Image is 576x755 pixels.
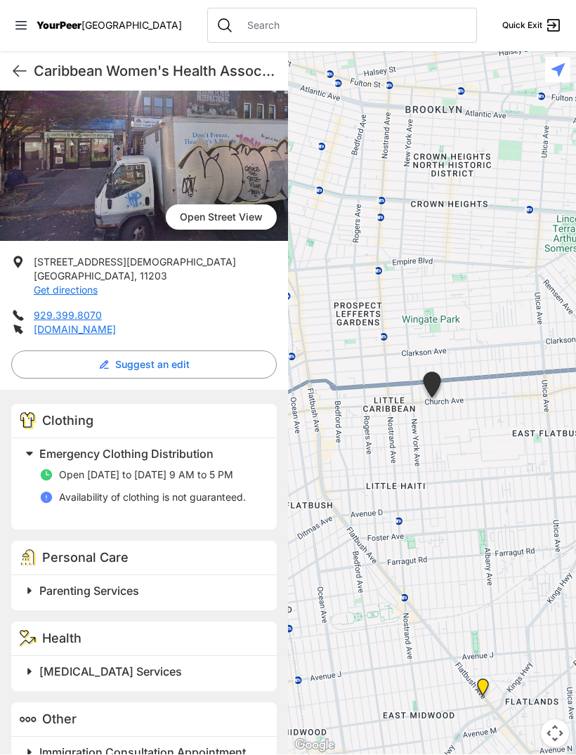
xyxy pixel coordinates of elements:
span: Parenting Services [39,584,139,598]
span: , [134,270,137,282]
a: Get directions [34,284,98,296]
img: Google [292,737,338,755]
span: [STREET_ADDRESS][DEMOGRAPHIC_DATA] [34,256,236,268]
span: Quick Exit [502,20,542,32]
a: [DOMAIN_NAME] [34,324,116,336]
span: Suggest an edit [115,358,190,372]
button: Suggest an edit [11,351,277,379]
span: Open Street View [166,205,277,230]
span: Emergency Clothing Distribution [39,447,214,461]
a: YourPeer[GEOGRAPHIC_DATA] [37,22,182,30]
span: Personal Care [42,551,129,565]
p: Availability of clothing is not guaranteed. [59,491,246,505]
span: YourPeer [37,20,81,32]
a: 929.399.8070 [34,310,102,322]
span: Health [42,631,81,646]
span: 11203 [140,270,167,282]
span: [GEOGRAPHIC_DATA] [34,270,134,282]
h1: Caribbean Women's Health Association (CWHA) [34,62,277,81]
span: Open [DATE] to [DATE] 9 AM to 5 PM [59,469,233,481]
span: [GEOGRAPHIC_DATA] [81,20,182,32]
input: Search [239,19,468,33]
a: Quick Exit [502,18,562,34]
button: Map camera controls [541,720,569,748]
span: [MEDICAL_DATA] Services [39,665,182,679]
a: Open this area in Google Maps (opens a new window) [292,737,338,755]
span: Clothing [42,414,93,428]
span: Other [42,712,77,727]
